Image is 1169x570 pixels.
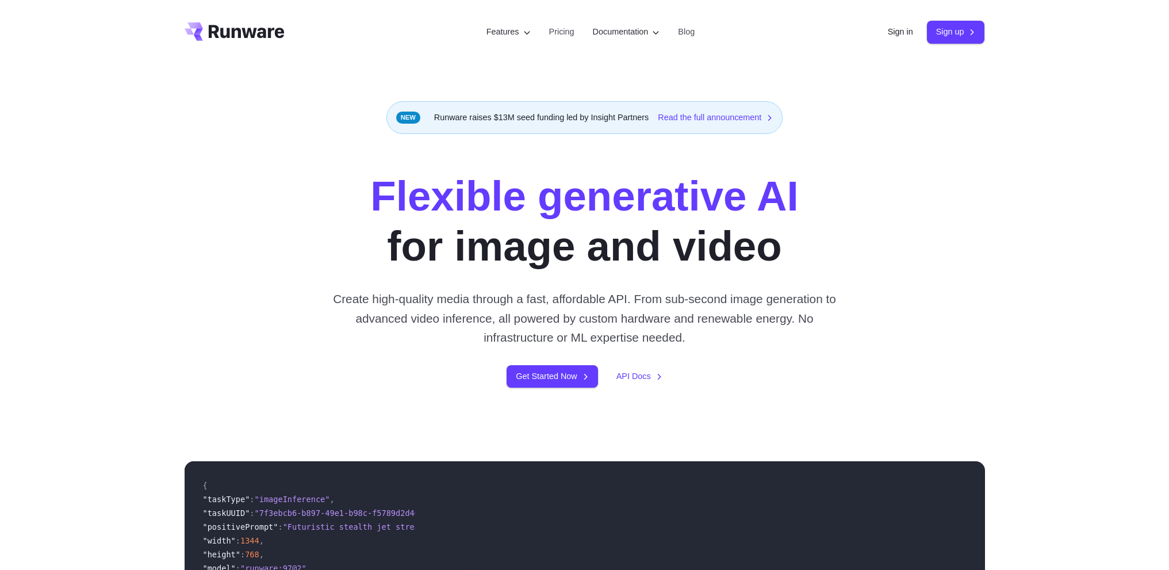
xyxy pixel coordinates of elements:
[370,173,798,219] strong: Flexible generative AI
[259,550,264,559] span: ,
[236,536,240,545] span: :
[593,25,660,39] label: Documentation
[203,550,240,559] span: "height"
[370,171,798,271] h1: for image and video
[245,550,259,559] span: 768
[328,289,841,347] p: Create high-quality media through a fast, affordable API. From sub-second image generation to adv...
[507,365,597,388] a: Get Started Now
[203,536,236,545] span: "width"
[259,536,264,545] span: ,
[658,111,773,124] a: Read the full announcement
[888,25,913,39] a: Sign in
[549,25,574,39] a: Pricing
[240,550,245,559] span: :
[927,21,985,43] a: Sign up
[386,101,783,134] div: Runware raises $13M seed funding led by Insight Partners
[203,481,208,490] span: {
[203,508,250,518] span: "taskUUID"
[255,495,330,504] span: "imageInference"
[616,370,662,383] a: API Docs
[250,495,254,504] span: :
[240,536,259,545] span: 1344
[203,522,278,531] span: "positivePrompt"
[185,22,285,41] a: Go to /
[486,25,531,39] label: Features
[255,508,434,518] span: "7f3ebcb6-b897-49e1-b98c-f5789d2d40d7"
[250,508,254,518] span: :
[203,495,250,504] span: "taskType"
[329,495,334,504] span: ,
[678,25,695,39] a: Blog
[278,522,282,531] span: :
[283,522,711,531] span: "Futuristic stealth jet streaking through a neon-lit cityscape with glowing purple exhaust"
